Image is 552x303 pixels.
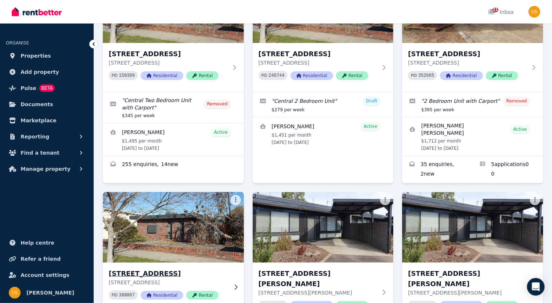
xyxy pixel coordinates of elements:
[141,71,183,80] span: Residential
[6,97,88,112] a: Documents
[21,238,54,247] span: Help centre
[141,291,183,300] span: Residential
[473,156,543,183] a: Applications for 2/61 Balaclava Rd, Shepparton
[402,92,543,117] a: Edit listing: 2 Bedroom Unit with Carport
[486,71,518,80] span: Rental
[21,100,53,109] span: Documents
[408,289,527,296] p: [STREET_ADDRESS][PERSON_NAME]
[21,148,59,157] span: Find a tenant
[6,81,88,95] a: PulseBETA
[21,116,56,125] span: Marketplace
[21,132,49,141] span: Reporting
[408,49,527,59] h3: [STREET_ADDRESS]
[103,123,244,156] a: View details for Benjamin Shillingford
[493,8,498,12] span: 21
[39,84,55,92] span: BETA
[21,255,61,263] span: Refer a friend
[21,165,71,173] span: Manage property
[6,252,88,266] a: Refer a friend
[119,73,135,78] code: 150309
[408,59,527,66] p: [STREET_ADDRESS]
[21,84,36,93] span: Pulse
[259,59,378,66] p: [STREET_ADDRESS]
[6,235,88,250] a: Help centre
[440,71,483,80] span: Residential
[6,65,88,79] a: Add property
[12,6,62,17] img: RentBetter
[418,73,434,78] code: 352665
[6,113,88,128] a: Marketplace
[9,287,21,299] img: Donna Stone
[380,195,390,205] button: More options
[109,59,228,66] p: [STREET_ADDRESS]
[119,293,135,298] code: 388067
[6,162,88,176] button: Manage property
[103,92,244,123] a: Edit listing: Central Two Bedroom Unit with Carport
[528,6,540,18] img: Donna Stone
[231,195,241,205] button: More options
[253,192,394,263] img: 3/21 Mason St, Shepparton
[21,68,59,76] span: Add property
[21,271,69,279] span: Account settings
[186,71,219,80] span: Rental
[408,268,527,289] h3: [STREET_ADDRESS][PERSON_NAME]
[21,51,51,60] span: Properties
[103,156,244,174] a: Enquiries for 1/16 Marungi St, Shepparton
[109,268,228,279] h3: [STREET_ADDRESS]
[259,268,378,289] h3: [STREET_ADDRESS][PERSON_NAME]
[253,92,394,117] a: Edit listing: Central 2 Bedroom Unit
[186,291,219,300] span: Rental
[530,195,540,205] button: More options
[6,48,88,63] a: Properties
[6,145,88,160] button: Find a tenant
[488,8,514,16] div: Inbox
[6,129,88,144] button: Reporting
[269,73,285,78] code: 246744
[109,49,228,59] h3: [STREET_ADDRESS]
[109,279,228,286] p: [STREET_ADDRESS]
[112,73,118,77] small: PID
[336,71,368,80] span: Rental
[402,118,543,156] a: View details for Jackson Woosnam
[6,40,29,46] span: ORGANISE
[6,268,88,282] a: Account settings
[402,156,473,183] a: Enquiries for 2/61 Balaclava Rd, Shepparton
[112,293,118,297] small: PID
[26,288,74,297] span: [PERSON_NAME]
[253,118,394,150] a: View details for Brendon Lewis
[99,190,247,264] img: 3/16 Marungi St, Shepparton
[527,278,545,296] div: Open Intercom Messenger
[261,73,267,77] small: PID
[411,73,417,77] small: PID
[259,289,378,296] p: [STREET_ADDRESS][PERSON_NAME]
[402,192,543,263] img: 4/21 Mason St, Shepparton
[291,71,333,80] span: Residential
[259,49,378,59] h3: [STREET_ADDRESS]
